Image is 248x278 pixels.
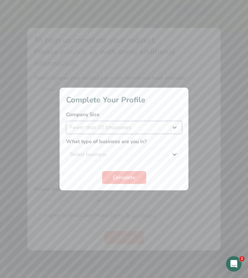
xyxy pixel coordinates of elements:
span: 1 [239,256,244,261]
button: Complete [102,171,146,184]
label: Company Size [66,111,182,118]
span: Complete [113,174,136,181]
h1: Complete Your Profile [66,94,182,106]
label: What type of business are you in? [66,138,182,145]
iframe: Intercom live chat [226,256,242,272]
